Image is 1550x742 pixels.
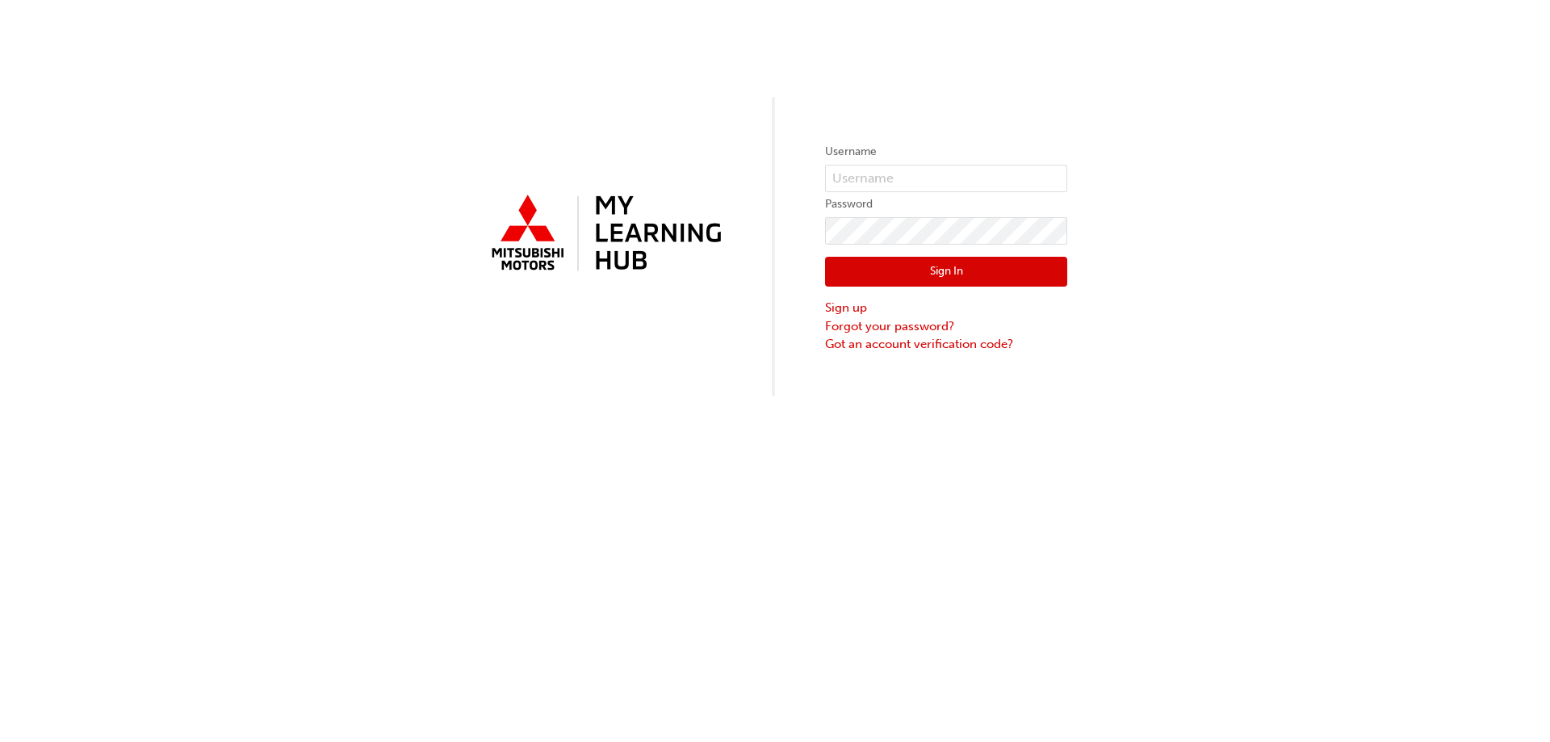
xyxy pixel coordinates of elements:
a: Forgot your password? [825,317,1067,336]
a: Got an account verification code? [825,335,1067,354]
label: Password [825,195,1067,214]
button: Sign In [825,257,1067,287]
a: Sign up [825,299,1067,317]
label: Username [825,142,1067,161]
input: Username [825,165,1067,192]
img: mmal [483,188,725,280]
